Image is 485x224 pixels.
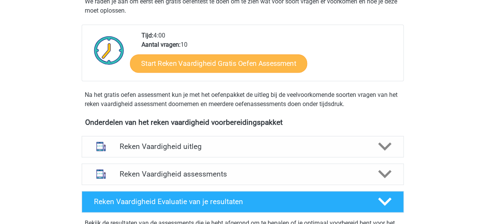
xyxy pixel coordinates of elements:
[82,90,404,109] div: Na het gratis oefen assessment kun je met het oefenpakket de uitleg bij de veelvoorkomende soorte...
[141,41,181,48] b: Aantal vragen:
[79,191,407,213] a: Reken Vaardigheid Evaluatie van je resultaten
[136,31,403,81] div: 4:00 10
[79,164,407,185] a: assessments Reken Vaardigheid assessments
[120,170,366,178] h4: Reken Vaardigheid assessments
[79,136,407,157] a: uitleg Reken Vaardigheid uitleg
[90,31,128,69] img: Klok
[120,142,366,151] h4: Reken Vaardigheid uitleg
[85,118,400,127] h4: Onderdelen van het reken vaardigheid voorbereidingspakket
[91,164,111,184] img: reken vaardigheid assessments
[130,54,307,72] a: Start Reken Vaardigheid Gratis Oefen Assessment
[94,197,366,206] h4: Reken Vaardigheid Evaluatie van je resultaten
[141,32,153,39] b: Tijd:
[91,137,111,156] img: reken vaardigheid uitleg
